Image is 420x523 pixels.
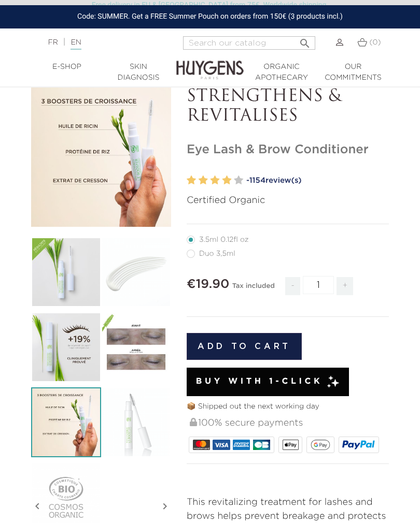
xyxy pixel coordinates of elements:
[234,173,243,188] label: 5
[311,440,330,450] img: google_pay
[187,333,302,360] button: Add to cart
[249,177,265,184] span: 1154
[190,418,197,426] img: 100% secure payments
[299,34,311,47] i: 
[246,62,317,83] a: Organic Apothecary
[253,440,270,450] img: CB_NATIONALE
[246,173,389,188] a: -1154review(s)
[213,440,230,450] img: VISA
[199,173,208,188] label: 2
[285,277,300,295] span: -
[187,236,261,244] label: 3.5ml 0.12fl oz
[187,250,248,258] label: Duo 3,5ml
[176,44,244,81] img: Huygens
[296,33,314,47] button: 
[103,62,174,83] a: Skin Diagnosis
[71,39,81,50] a: EN
[187,87,389,127] p: STRENGTHENS & REVITALISES
[183,36,315,50] input: Search
[283,440,299,450] img: apple_pay
[369,39,381,46] span: (0)
[187,173,196,188] label: 1
[43,36,167,49] div: |
[187,142,389,157] h1: Eye Lash & Brow Conditioner
[232,275,275,303] div: Tax included
[193,440,210,450] img: MASTERCARD
[303,276,334,294] input: Quantity
[187,278,229,290] span: €19.90
[187,401,389,412] p: 📦 Shipped out the next working day
[233,440,250,450] img: AMEX
[317,62,389,83] a: Our commitments
[31,62,103,72] a: E-Shop
[222,173,231,188] label: 4
[187,194,389,208] p: Certified Organic
[189,412,389,434] div: 100% secure payments
[211,173,220,188] label: 3
[337,277,353,295] span: +
[48,39,58,46] a: FR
